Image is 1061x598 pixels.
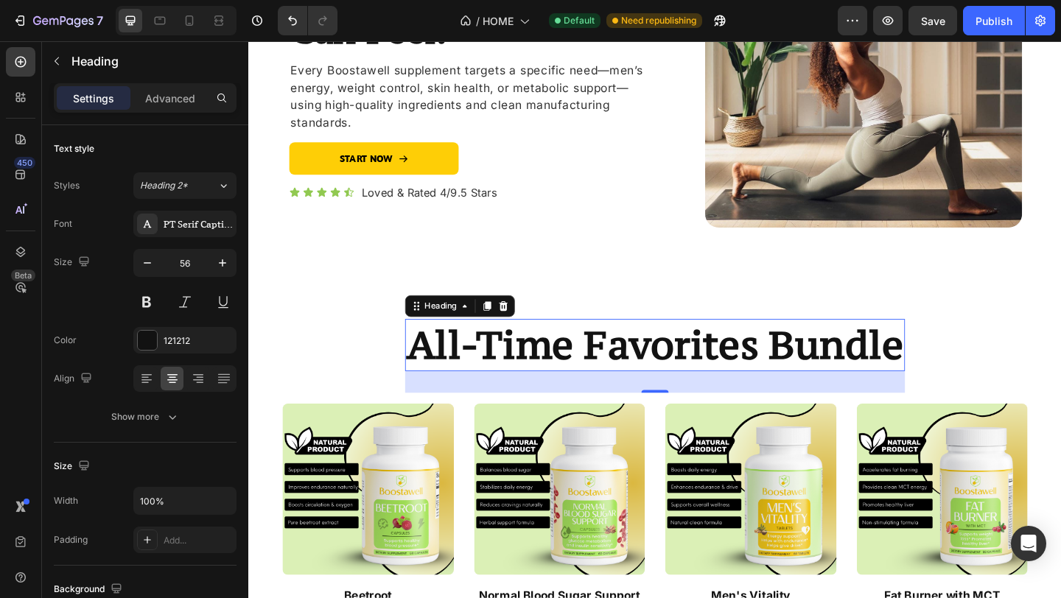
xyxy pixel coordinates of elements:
button: Save [908,6,957,35]
div: 450 [14,157,35,169]
span: Need republishing [621,14,696,27]
iframe: Design area [248,41,1061,598]
div: Heading [189,281,229,295]
p: 7 [97,12,103,29]
a: Normal Blood Sugar Support [245,394,432,580]
button: Publish [963,6,1025,35]
span: Save [921,15,945,27]
div: PT Serif Caption [164,218,233,231]
div: Padding [54,533,88,546]
div: Width [54,494,78,507]
strong: All-Time Favorites Bundle [172,303,712,357]
button: Show more [54,404,237,430]
div: 121212 [164,334,233,348]
p: Advanced [145,91,195,106]
div: Open Intercom Messenger [1011,526,1046,561]
span: Default [564,14,595,27]
p: Heading [71,52,231,70]
span: / [476,13,480,29]
div: Font [54,217,72,231]
div: Undo/Redo [278,6,337,35]
div: Size [54,457,93,476]
div: Beta [11,270,35,281]
div: Styles [54,179,80,192]
button: 7 [6,6,110,35]
a: Men's Vitality [453,394,640,580]
div: Size [54,253,93,272]
span: Heading 2* [140,179,188,192]
div: Text style [54,142,94,155]
a: Beetroot [37,394,223,580]
span: HOME [483,13,514,29]
div: Show more [111,409,180,424]
div: Color [54,334,77,347]
input: Auto [134,488,236,514]
div: Publish [976,13,1012,29]
a: Fat Burner with MCT [662,394,848,580]
div: Add... [164,534,233,547]
button: Heading 2* [133,172,237,199]
p: Settings [73,91,114,106]
div: Align [54,369,95,389]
